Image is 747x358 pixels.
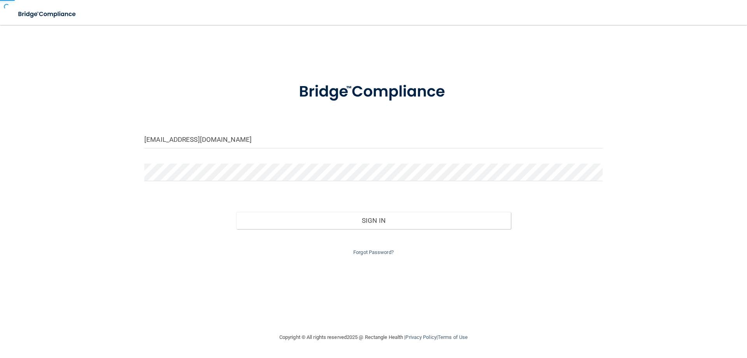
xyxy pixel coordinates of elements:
[405,334,436,340] a: Privacy Policy
[438,334,468,340] a: Terms of Use
[353,249,394,255] a: Forgot Password?
[231,325,516,350] div: Copyright © All rights reserved 2025 @ Rectangle Health | |
[236,212,511,229] button: Sign In
[144,131,603,148] input: Email
[283,72,464,112] img: bridge_compliance_login_screen.278c3ca4.svg
[12,6,83,22] img: bridge_compliance_login_screen.278c3ca4.svg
